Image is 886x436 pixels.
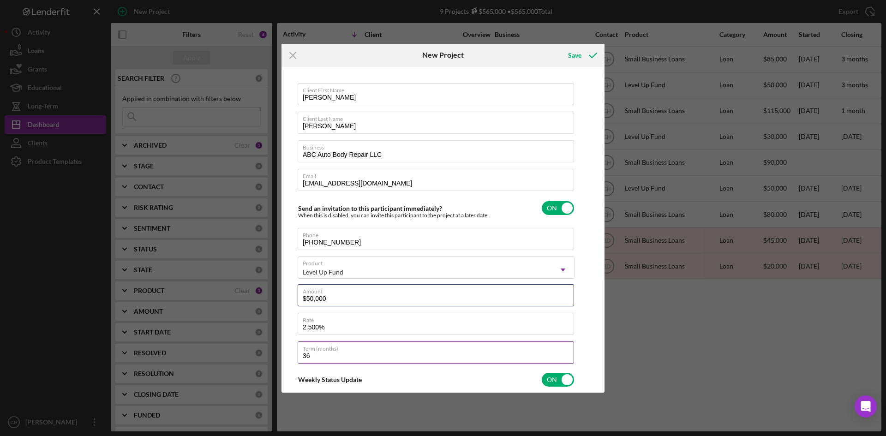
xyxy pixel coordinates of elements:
label: Client Last Name [303,112,574,122]
label: Business [303,141,574,151]
button: Save [559,46,605,65]
label: Phone [303,228,574,239]
label: Send an invitation to this participant immediately? [298,204,442,212]
label: Weekly Status Update [298,376,362,383]
div: Save [568,46,581,65]
label: Client First Name [303,84,574,94]
label: Term (months) [303,342,574,352]
div: When this is disabled, you can invite this participant to the project at a later date. [298,212,489,219]
h6: New Project [422,51,464,59]
div: Open Intercom Messenger [855,395,877,418]
label: Email [303,169,574,179]
div: Level Up Fund [303,269,343,276]
label: Rate [303,313,574,323]
label: Amount [303,285,574,295]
